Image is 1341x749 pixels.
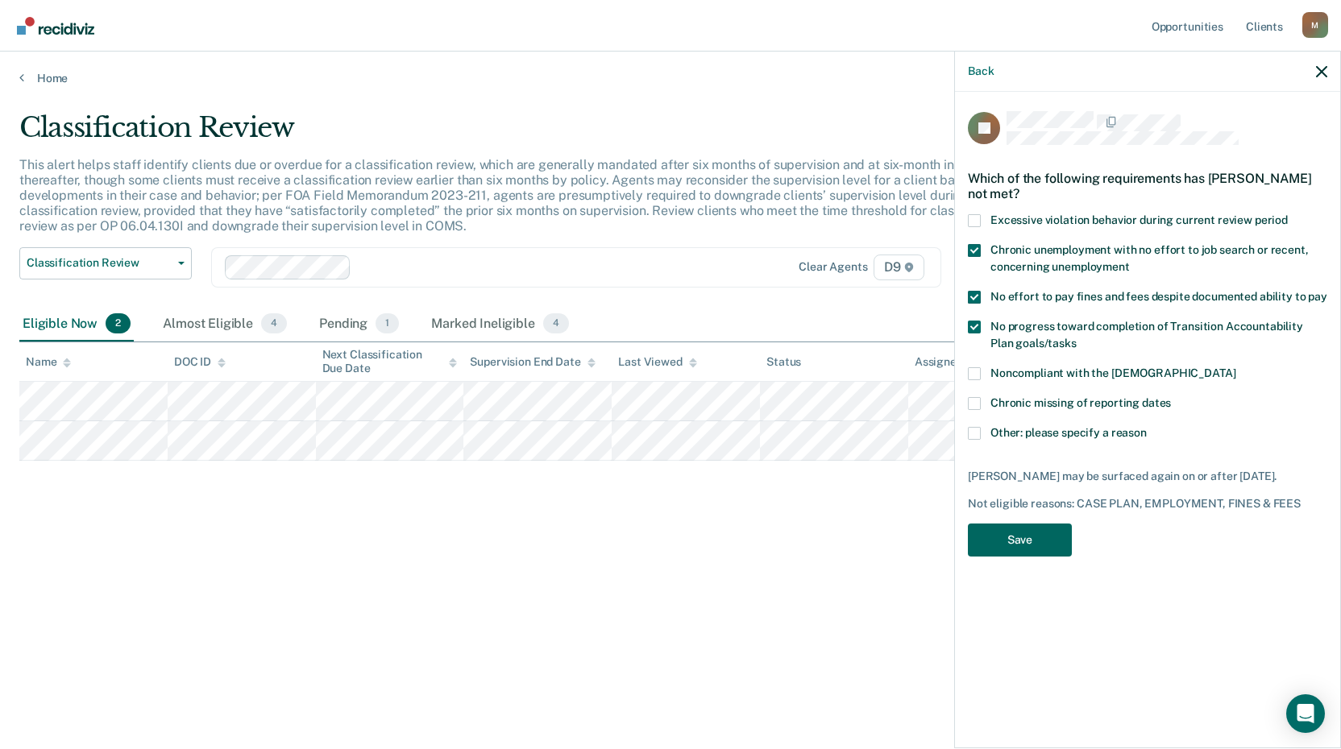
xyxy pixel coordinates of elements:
[19,307,134,342] div: Eligible Now
[316,307,402,342] div: Pending
[19,111,1025,157] div: Classification Review
[968,64,994,78] button: Back
[968,158,1327,214] div: Which of the following requirements has [PERSON_NAME] not met?
[261,313,287,334] span: 4
[160,307,290,342] div: Almost Eligible
[990,243,1309,273] span: Chronic unemployment with no effort to job search or recent, concerning unemployment
[174,355,226,369] div: DOC ID
[1286,694,1325,733] div: Open Intercom Messenger
[618,355,696,369] div: Last Viewed
[915,355,990,369] div: Assigned to
[27,256,172,270] span: Classification Review
[968,523,1072,557] button: Save
[799,260,867,274] div: Clear agents
[322,348,458,375] div: Next Classification Due Date
[470,355,595,369] div: Supervision End Date
[968,470,1327,483] div: [PERSON_NAME] may be surfaced again on or after [DATE].
[428,307,572,342] div: Marked Ineligible
[19,71,1322,85] a: Home
[874,254,924,280] span: D9
[968,497,1327,511] div: Not eligible reasons: CASE PLAN, EMPLOYMENT, FINES & FEES
[543,313,569,334] span: 4
[990,366,1235,379] span: Noncompliant with the [DEMOGRAPHIC_DATA]
[990,396,1171,409] span: Chronic missing of reporting dates
[106,313,131,334] span: 2
[376,313,399,334] span: 1
[766,355,801,369] div: Status
[990,426,1147,439] span: Other: please specify a reason
[1302,12,1328,38] button: Profile dropdown button
[17,17,94,35] img: Recidiviz
[990,290,1327,303] span: No effort to pay fines and fees despite documented ability to pay
[26,355,71,369] div: Name
[19,157,1007,234] p: This alert helps staff identify clients due or overdue for a classification review, which are gen...
[990,320,1303,350] span: No progress toward completion of Transition Accountability Plan goals/tasks
[1302,12,1328,38] div: M
[990,213,1288,226] span: Excessive violation behavior during current review period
